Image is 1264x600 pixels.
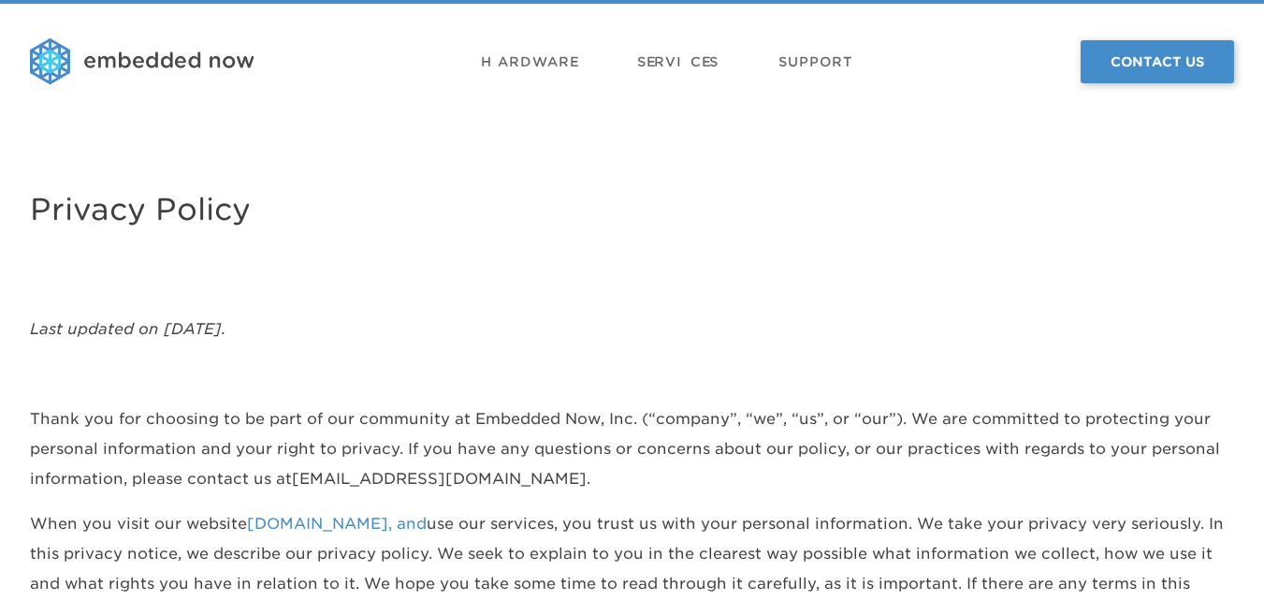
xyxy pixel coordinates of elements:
[637,34,719,90] a: Services
[30,38,254,85] img: logo.png
[481,34,577,90] a: Hardware
[30,180,1234,240] h1: Privacy Policy
[1081,40,1234,83] a: Contact Us
[30,404,1234,494] p: Thank you for choosing to be part of our community at Embedded Now, Inc. (“company”, “we”, “us”, ...
[778,34,853,90] a: Support
[30,320,226,338] em: Last updated on [DATE].
[247,515,427,533] a: [DOMAIN_NAME], and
